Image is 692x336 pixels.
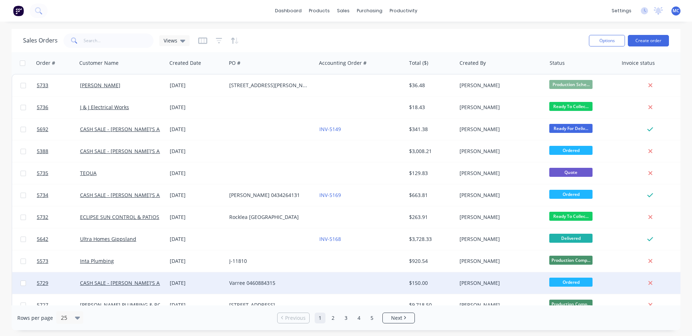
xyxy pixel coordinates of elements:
div: $150.00 [409,279,452,287]
a: Previous page [278,314,309,322]
a: Page 4 [354,313,364,323]
div: [DATE] [170,236,223,243]
button: Options [589,35,625,46]
a: 5734 [37,184,80,206]
div: [PERSON_NAME] [460,170,540,177]
div: [DATE] [170,214,223,221]
div: Invoice status [622,59,655,67]
span: Previous [285,314,306,322]
a: dashboard [271,5,305,16]
div: J-11810 [229,257,309,265]
span: Delivered [549,234,593,243]
span: Ready For Deliv... [549,124,593,133]
span: 5388 [37,148,48,155]
div: Total ($) [409,59,428,67]
div: [DATE] [170,126,223,133]
span: 5734 [37,192,48,199]
span: Next [391,314,402,322]
input: Search... [84,33,154,48]
span: MC [673,8,679,14]
div: [PERSON_NAME] [460,82,540,89]
a: 5732 [37,206,80,228]
ul: Pagination [274,313,418,323]
a: Page 1 is your current page [315,313,325,323]
div: [DATE] [170,257,223,265]
div: Order # [36,59,55,67]
div: $3,728.33 [409,236,452,243]
a: 5388 [37,140,80,162]
span: Ordered [549,278,593,287]
div: Created Date [169,59,201,67]
img: Factory [13,5,24,16]
div: [PERSON_NAME] [460,257,540,265]
h1: Sales Orders [23,37,58,44]
div: Accounting Order # [319,59,367,67]
div: [PERSON_NAME] [460,104,540,111]
div: [DATE] [170,82,223,89]
span: 5736 [37,104,48,111]
div: sales [333,5,353,16]
span: Ready To Collec... [549,102,593,111]
a: Ultra Homes Gippsland [80,236,136,242]
div: Status [550,59,565,67]
a: [PERSON_NAME] PLUMBING & ROOFING PRO PTY LTD [80,301,209,308]
div: [PERSON_NAME] [460,214,540,221]
div: [PERSON_NAME] [460,301,540,309]
span: 5735 [37,170,48,177]
div: [PERSON_NAME] [460,148,540,155]
a: TEQUA [80,170,97,176]
span: Rows per page [17,314,53,322]
div: $663.81 [409,192,452,199]
div: [STREET_ADDRESS][PERSON_NAME] [229,82,309,89]
a: CASH SALE - [PERSON_NAME]'S ACCOUNT [80,126,181,133]
div: Customer Name [79,59,119,67]
a: Next page [383,314,414,322]
a: 5692 [37,118,80,140]
div: [DATE] [170,301,223,309]
div: [PERSON_NAME] 0434264131 [229,192,309,199]
a: ECLIPSE SUN CONTROL & PATIOS [80,214,159,220]
div: [DATE] [170,170,223,177]
div: [DATE] [170,148,223,155]
div: Rocklea [GEOGRAPHIC_DATA] [229,214,309,221]
span: 5573 [37,257,48,265]
div: [STREET_ADDRESS] [229,301,309,309]
a: 5733 [37,75,80,96]
div: Created By [460,59,486,67]
a: 5727 [37,294,80,316]
div: $9,718.50 [409,301,452,309]
div: [DATE] [170,279,223,287]
a: 5642 [37,228,80,250]
a: Page 2 [328,313,338,323]
div: $18.43 [409,104,452,111]
a: Page 5 [367,313,377,323]
a: INV-5149 [319,126,341,133]
div: $341.38 [409,126,452,133]
div: $129.83 [409,170,452,177]
span: 5733 [37,82,48,89]
div: $263.91 [409,214,452,221]
div: productivity [386,5,421,16]
a: Page 3 [341,313,351,323]
a: CASH SALE - [PERSON_NAME]'S ACCOUNT [80,279,181,286]
span: Ready To Collec... [549,212,593,221]
a: [PERSON_NAME] [80,82,120,89]
span: Ordered [549,146,593,155]
span: 5727 [37,301,48,309]
span: Production Sche... [549,80,593,89]
div: settings [608,5,635,16]
span: Views [164,37,177,44]
div: [DATE] [170,192,223,199]
button: Create order [628,35,669,46]
div: $3,008.21 [409,148,452,155]
a: INV-5168 [319,236,341,242]
div: [PERSON_NAME] [460,192,540,199]
div: purchasing [353,5,386,16]
div: $36.48 [409,82,452,89]
a: Inta Plumbing [80,257,114,264]
a: 5735 [37,162,80,184]
a: CASH SALE - [PERSON_NAME]'S ACCOUNT [80,192,181,198]
span: 5732 [37,214,48,221]
span: 5692 [37,126,48,133]
span: 5729 [37,279,48,287]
